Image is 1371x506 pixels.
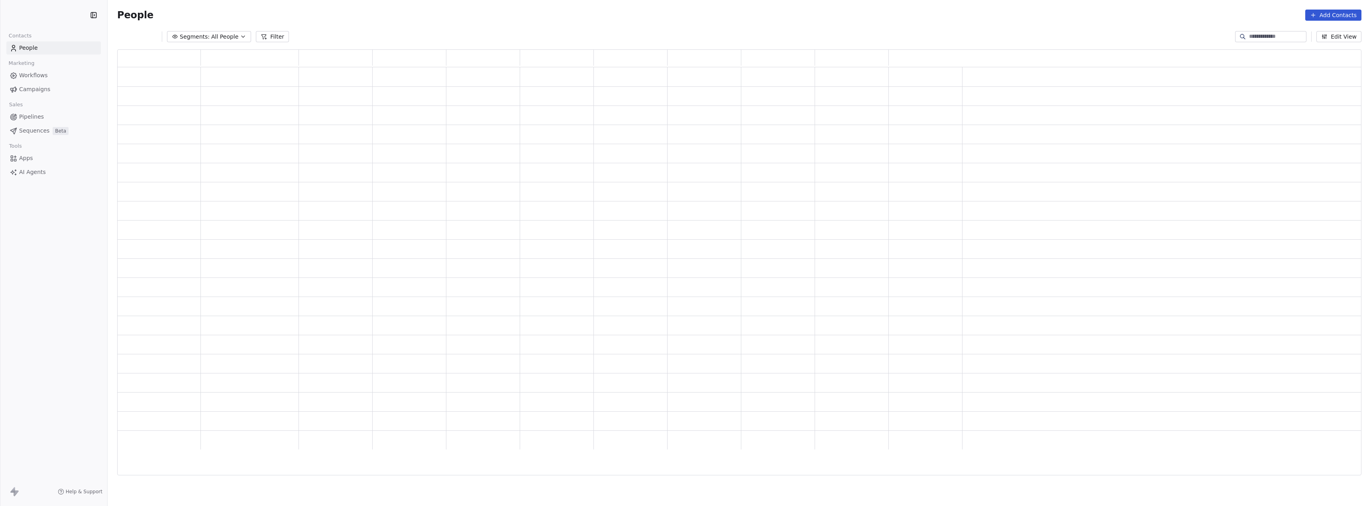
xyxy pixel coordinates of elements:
span: Segments: [180,33,210,41]
span: All People [211,33,238,41]
a: Campaigns [6,83,101,96]
a: Apps [6,152,101,165]
span: People [117,9,153,21]
div: grid [118,67,1362,476]
span: Contacts [5,30,35,42]
a: People [6,41,101,55]
a: AI Agents [6,166,101,179]
button: Add Contacts [1305,10,1361,21]
a: Help & Support [58,488,102,495]
span: Workflows [19,71,48,80]
span: Campaigns [19,85,50,94]
span: Marketing [5,57,38,69]
span: Beta [53,127,69,135]
span: Help & Support [66,488,102,495]
span: Apps [19,154,33,162]
button: Filter [256,31,289,42]
a: Workflows [6,69,101,82]
span: Sales [6,99,26,111]
span: AI Agents [19,168,46,176]
a: SequencesBeta [6,124,101,137]
button: Edit View [1316,31,1361,42]
span: People [19,44,38,52]
a: Pipelines [6,110,101,123]
span: Pipelines [19,113,44,121]
span: Sequences [19,127,49,135]
span: Tools [6,140,25,152]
